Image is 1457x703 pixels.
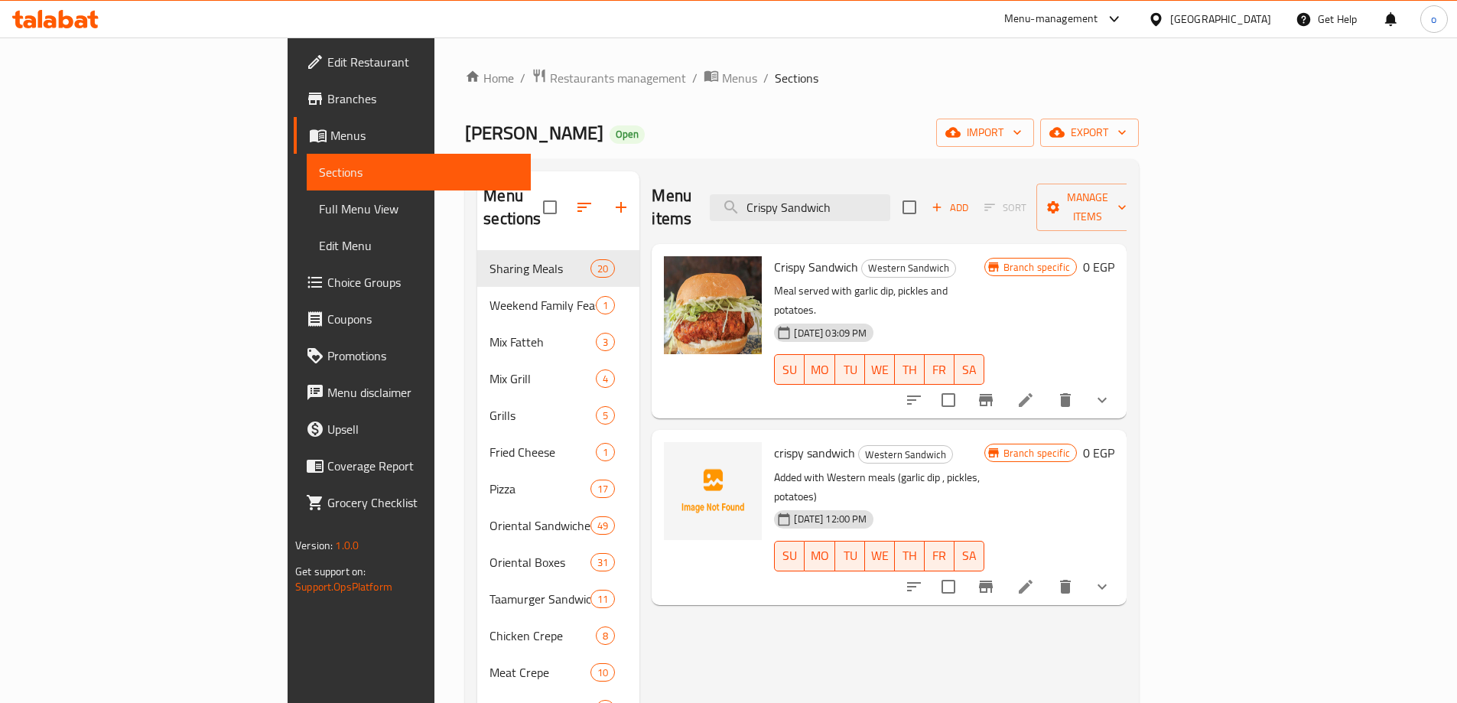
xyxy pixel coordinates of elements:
[489,443,596,461] div: Fried Cheese
[929,199,971,216] span: Add
[534,191,566,223] span: Select all sections
[319,236,519,255] span: Edit Menu
[489,480,590,498] div: Pizza
[936,119,1034,147] button: import
[590,590,615,608] div: items
[1052,123,1127,142] span: export
[294,337,531,374] a: Promotions
[489,296,596,314] div: Weekend Family Feasts
[1047,568,1084,605] button: delete
[1016,578,1035,596] a: Edit menu item
[294,484,531,521] a: Grocery Checklist
[307,154,531,190] a: Sections
[763,69,769,87] li: /
[477,581,639,617] div: Taamurger Sandwiches11
[932,384,964,416] span: Select to update
[931,359,948,381] span: FR
[925,541,955,571] button: FR
[871,359,889,381] span: WE
[865,354,895,385] button: WE
[968,382,1004,418] button: Branch-specific-item
[968,568,1004,605] button: Branch-specific-item
[489,663,590,682] span: Meat Crepe
[465,116,603,150] span: [PERSON_NAME]
[597,335,614,350] span: 3
[1083,442,1114,464] h6: 0 EGP
[596,369,615,388] div: items
[477,434,639,470] div: Fried Cheese1
[327,310,519,328] span: Coupons
[597,298,614,313] span: 1
[295,561,366,581] span: Get support on:
[1170,11,1271,28] div: [GEOGRAPHIC_DATA]
[841,545,859,567] span: TU
[596,406,615,425] div: items
[597,445,614,460] span: 1
[811,545,829,567] span: MO
[307,190,531,227] a: Full Menu View
[997,446,1076,461] span: Branch specific
[931,545,948,567] span: FR
[932,571,964,603] span: Select to update
[925,354,955,385] button: FR
[477,397,639,434] div: Grills5
[692,69,698,87] li: /
[811,359,829,381] span: MO
[997,260,1076,275] span: Branch specific
[948,123,1022,142] span: import
[327,383,519,402] span: Menu disclaimer
[896,568,932,605] button: sort-choices
[489,406,596,425] span: Grills
[597,629,614,643] span: 8
[566,189,603,226] span: Sort sections
[961,359,978,381] span: SA
[590,259,615,278] div: items
[294,448,531,484] a: Coverage Report
[859,446,952,464] span: Western Sandwich
[610,125,645,144] div: Open
[590,553,615,571] div: items
[955,541,984,571] button: SA
[774,354,805,385] button: SU
[955,354,984,385] button: SA
[597,408,614,423] span: 5
[489,627,596,645] div: Chicken Crepe
[896,382,932,418] button: sort-choices
[1431,11,1436,28] span: o
[319,200,519,218] span: Full Menu View
[591,592,614,607] span: 11
[591,666,614,680] span: 10
[710,194,890,221] input: search
[841,359,859,381] span: TU
[895,354,925,385] button: TH
[477,654,639,691] div: Meat Crepe10
[861,259,956,278] div: Western Sandwich
[835,541,865,571] button: TU
[591,482,614,496] span: 17
[294,301,531,337] a: Coupons
[1083,256,1114,278] h6: 0 EGP
[327,493,519,512] span: Grocery Checklist
[477,507,639,544] div: Oriental Sandwiches49
[489,333,596,351] span: Mix Fatteh
[596,443,615,461] div: items
[330,126,519,145] span: Menus
[901,545,919,567] span: TH
[925,196,974,220] span: Add item
[652,184,691,230] h2: Menu items
[489,590,590,608] span: Taamurger Sandwiches
[596,296,615,314] div: items
[489,553,590,571] div: Oriental Boxes
[489,369,596,388] span: Mix Grill
[893,191,925,223] span: Select section
[327,457,519,475] span: Coverage Report
[327,53,519,71] span: Edit Restaurant
[550,69,686,87] span: Restaurants management
[477,617,639,654] div: Chicken Crepe8
[307,227,531,264] a: Edit Menu
[327,273,519,291] span: Choice Groups
[925,196,974,220] button: Add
